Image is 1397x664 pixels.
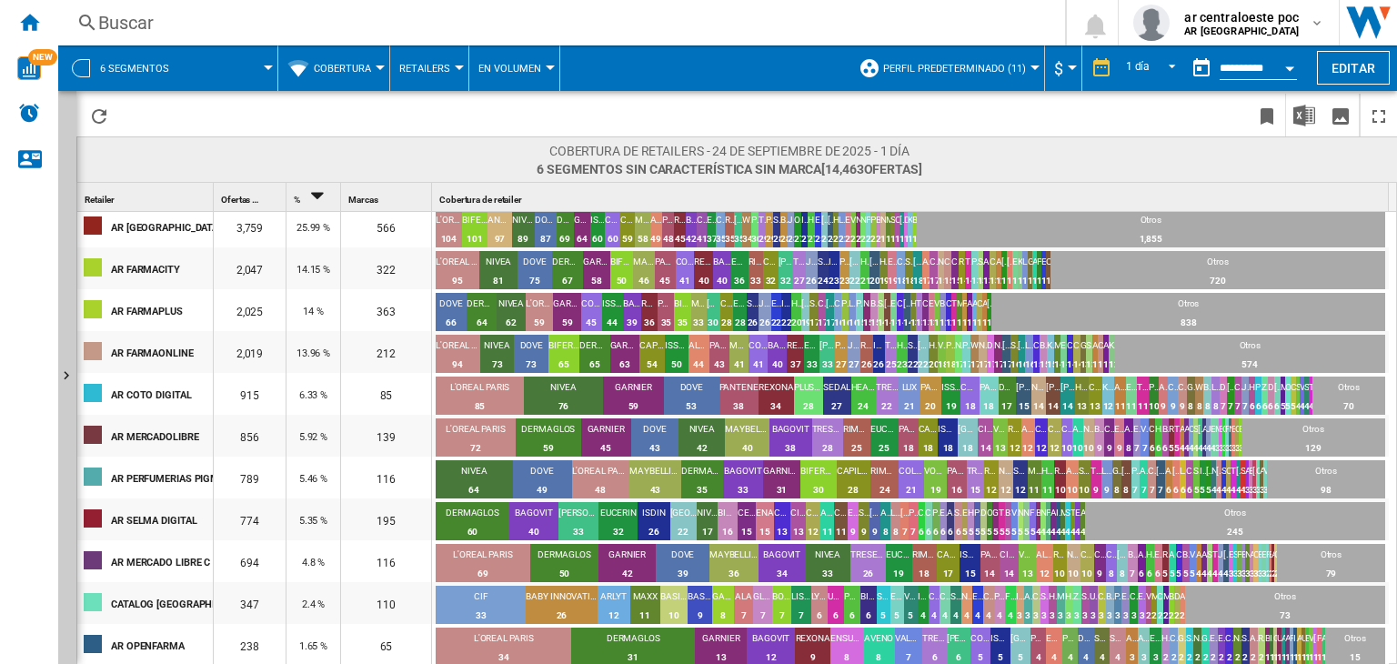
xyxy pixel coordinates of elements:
td: ANNASTEIN : 97 (2.58%) [487,209,512,251]
span: ar centraloeste poc [1184,8,1299,26]
td: ISSUE : 19 (2.08%) [941,377,961,418]
td: CICATRICURE : 17 (0.84%) [818,293,826,335]
td: AXE : 12 (0.59%) [996,251,1001,293]
img: alerts-logo.svg [18,102,40,124]
td: CICATRICURE : 7 (0.77%) [1234,377,1241,418]
td: GUM : 13 (0.64%) [1080,335,1087,377]
td: CHER : 12 (0.59%) [1007,251,1012,293]
td: VICHY : 19 (0.94%) [801,293,810,335]
td: CIF : 35 (0.93%) [716,209,725,251]
td: JOHNSONS : 26 (1.27%) [806,251,818,293]
td: VICHY : 24 (0.64%) [821,209,828,251]
td: CAPILATIS : 13 (1.42%) [1089,377,1102,418]
td: NEUTROGENA : 15 (0.73%) [938,251,945,293]
td: DOVE : 66 (3.26%) [436,293,467,335]
td: HEAD ET SHOULDERS : 20 (0.99%) [791,293,800,335]
td: OTOWIL : 27 (0.72%) [794,209,801,251]
td: MAGISTRAL : 5 (0.55%) [1281,377,1286,418]
td: PANTENE : 43 (2.13%) [709,335,729,377]
td: BAGOVIT : 40 (1.95%) [713,251,731,293]
td: ARLYT : 11 (0.54%) [972,293,978,335]
td: DOVE : 87 (2.31%) [535,209,557,251]
td: PONDS : 6 (0.66%) [1255,377,1261,418]
td: LUX : 22 (0.59%) [839,209,844,251]
td: ISSUE : 44 (2.17%) [602,293,623,335]
td: DOWNY : 7 (0.77%) [1220,377,1227,418]
td: PANTENE : 48 (1.28%) [662,209,674,251]
td: DEPIMIEL : 6 (0.66%) [1268,377,1274,418]
td: HUGGIES : 19 (0.93%) [879,251,889,293]
td: SIEMPRE LIBRE : 13 (0.64%) [978,251,984,293]
td: GILLETTE : 17 (0.84%) [1002,335,1010,377]
td: PLENITUD : 16 (0.79%) [841,293,849,335]
td: HINDS : 14 (1.53%) [1060,377,1075,418]
td: CAVIAHUE : 10 (0.49%) [1046,251,1050,293]
td: NIVEA : 81 (3.96%) [479,251,517,293]
td: DONCELLA : 17 (0.45%) [904,209,909,251]
td: L'OREAL PARIS : 104 (2.77%) [436,209,462,251]
b: AR [GEOGRAPHIC_DATA] [1184,25,1299,37]
td: ESPADOL : 14 (0.69%) [1060,335,1067,377]
td: HIGIENOL : 6 (0.66%) [1249,377,1255,418]
span: Cobertura de retailer [439,195,522,205]
td: ALWAYS : 11 (0.54%) [967,293,972,335]
button: En volumen [478,45,550,91]
td: LA ROCHE POSAY : 35 (0.93%) [734,209,743,251]
td: L'OREAL PARIS : 59 (2.91%) [526,293,553,335]
td: LUX : 11 (0.54%) [1022,251,1028,293]
td: L'OREAL PARIS : 94 (4.66%) [436,335,480,377]
td: CICATRICURE : 17 (0.83%) [930,251,938,293]
td: DOVE : 75 (3.66%) [518,251,552,293]
td: BIFERDIL : 101 (2.69%) [462,209,487,251]
td: LA ROCHE POSAY : 32 (1.56%) [779,251,793,293]
td: REXONA : 34 (3.72%) [759,377,794,418]
td: BIFERDIL : 65 (3.22%) [548,335,579,377]
td: CENTRAL OESTE : 41 (1.09%) [697,209,707,251]
td: KOLESTON : 17 (0.45%) [908,209,912,251]
td: GARNIER : 58 (2.83%) [583,251,610,293]
td: PAMPERS : 29 (0.77%) [766,209,773,251]
span: En volumen [478,63,541,75]
td: BIODERMA : 15 (0.74%) [1040,335,1047,377]
td: KOLESTON : 15 (0.74%) [1047,335,1054,377]
td: BAGOVIT : 40 (1.98%) [768,335,787,377]
td: MAXX : 11 (0.54%) [957,293,962,335]
td: ALWAYS : 13 (0.64%) [983,251,990,293]
td: CETAPHIL : 14 (0.69%) [1073,335,1080,377]
td: TIO NACHO : 11 (1.2%) [1137,377,1149,418]
td: VILLENEUVE : 14 (1.53%) [1046,377,1060,418]
span: Marcas [348,195,377,205]
td: CIF : 18 (0.88%) [897,251,905,293]
td: PROTEX : 10 (0.49%) [1037,251,1041,293]
td: ZORRO : 6 (0.66%) [1261,377,1268,418]
td: CICATRICURE : 18 (0.48%) [895,209,900,251]
td: PLUSBELLE : 28 (3.06%) [794,377,823,418]
span: Sort Descending [302,195,331,205]
td: JOHNSONS : 28 (0.74%) [788,209,795,251]
td: HEAD ET SHOULDERS : 24 (2.62%) [851,377,876,418]
td: COMODIN : 12 (0.59%) [946,293,951,335]
td: BAGOVIT : 39 (1.93%) [623,293,641,335]
button: Perfil predeterminado (11) [883,45,1035,91]
td: LISTERINE : 8 (0.87%) [1211,377,1220,418]
button: $ [1054,45,1072,91]
td: DOVE : 53 (5.79%) [664,377,719,418]
td: NIVEA : 76 (8.31%) [524,377,603,418]
td: BAGOVIT : 42 (1.12%) [686,209,697,251]
div: Perfil predeterminado (11) [859,45,1035,91]
td: TIO NACHO : 14 (0.68%) [965,251,971,293]
td: GUM : 8 (0.87%) [1187,377,1195,418]
td: COMFORT : 5 (0.55%) [1291,377,1296,418]
td: MAYBELLINE : 33 (1.63%) [691,293,707,335]
td: PLENITUD : 18 (0.89%) [946,335,954,377]
td: HINDS : 18 (0.88%) [913,251,921,293]
td: REXONA : 37 (1.83%) [787,335,804,377]
td: LA ROCHE POSAY : 30 (1.48%) [707,293,720,335]
button: Recargar [81,94,117,136]
td: GILLETTE : 15 (1.64%) [1016,377,1031,418]
td: CAPILATIS : 28 (1.38%) [720,293,733,335]
button: Cobertura [314,45,380,91]
td: JOHNSONS : 27 (1.34%) [848,335,860,377]
td: GARNIER : 45 (5.26%) [581,418,631,460]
